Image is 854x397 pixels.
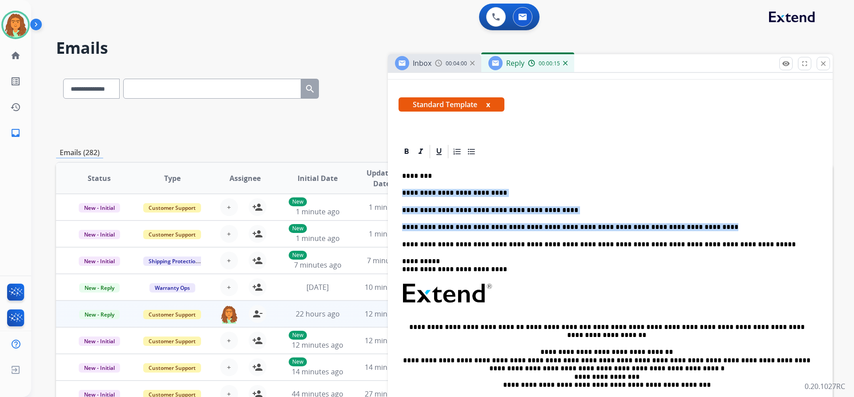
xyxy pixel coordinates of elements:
[369,229,413,239] span: 1 minute ago
[220,225,238,243] button: +
[10,76,21,87] mat-icon: list_alt
[79,310,120,319] span: New - Reply
[365,336,416,345] span: 12 minutes ago
[805,381,845,392] p: 0.20.1027RC
[305,84,315,94] mat-icon: search
[143,337,201,346] span: Customer Support
[227,229,231,239] span: +
[400,145,413,158] div: Bold
[413,58,431,68] span: Inbox
[79,283,120,293] span: New - Reply
[79,337,120,346] span: New - Initial
[298,173,338,184] span: Initial Date
[362,168,402,189] span: Updated Date
[539,60,560,67] span: 00:00:15
[79,363,120,373] span: New - Initial
[56,39,833,57] h2: Emails
[220,278,238,296] button: +
[227,202,231,213] span: +
[252,335,263,346] mat-icon: person_add
[220,358,238,376] button: +
[365,282,416,292] span: 10 minutes ago
[164,173,181,184] span: Type
[296,207,340,217] span: 1 minute ago
[10,102,21,112] mat-icon: history
[289,331,307,340] p: New
[56,147,103,158] p: Emails (282)
[367,256,415,265] span: 7 minutes ago
[292,367,343,377] span: 14 minutes ago
[414,145,427,158] div: Italic
[10,128,21,138] mat-icon: inbox
[365,362,416,372] span: 14 minutes ago
[506,58,524,68] span: Reply
[79,257,120,266] span: New - Initial
[149,283,195,293] span: Warranty Ops
[252,202,263,213] mat-icon: person_add
[289,224,307,233] p: New
[801,60,809,68] mat-icon: fullscreen
[10,50,21,61] mat-icon: home
[220,305,238,324] img: agent-avatar
[399,97,504,112] span: Standard Template
[486,99,490,110] button: x
[432,145,446,158] div: Underline
[143,203,201,213] span: Customer Support
[252,309,263,319] mat-icon: person_remove
[143,363,201,373] span: Customer Support
[451,145,464,158] div: Ordered List
[220,332,238,349] button: +
[3,12,28,37] img: avatar
[365,309,416,319] span: 12 minutes ago
[227,282,231,293] span: +
[446,60,467,67] span: 00:04:00
[252,229,263,239] mat-icon: person_add
[289,357,307,366] p: New
[252,255,263,266] mat-icon: person_add
[252,362,263,373] mat-icon: person_add
[289,197,307,206] p: New
[143,230,201,239] span: Customer Support
[79,203,120,213] span: New - Initial
[230,173,261,184] span: Assignee
[296,233,340,243] span: 1 minute ago
[252,282,263,293] mat-icon: person_add
[782,60,790,68] mat-icon: remove_red_eye
[220,252,238,269] button: +
[79,230,120,239] span: New - Initial
[143,257,204,266] span: Shipping Protection
[294,260,342,270] span: 7 minutes ago
[306,282,329,292] span: [DATE]
[292,340,343,350] span: 12 minutes ago
[227,335,231,346] span: +
[227,255,231,266] span: +
[227,362,231,373] span: +
[143,310,201,319] span: Customer Support
[88,173,111,184] span: Status
[296,309,340,319] span: 22 hours ago
[220,198,238,216] button: +
[465,145,478,158] div: Bullet List
[289,251,307,260] p: New
[819,60,827,68] mat-icon: close
[369,202,413,212] span: 1 minute ago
